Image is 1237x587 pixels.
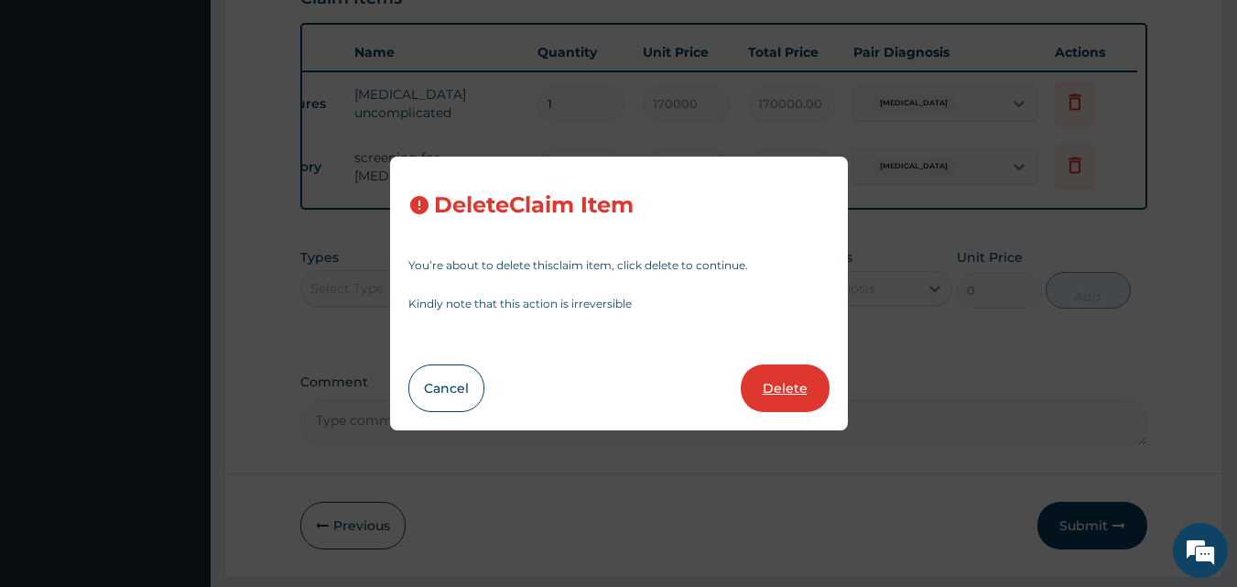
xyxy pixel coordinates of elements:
div: Minimize live chat window [300,9,344,53]
div: Chat with us now [95,103,308,126]
p: You’re about to delete this claim item , click delete to continue. [408,260,830,271]
p: Kindly note that this action is irreversible [408,299,830,310]
button: Cancel [408,364,484,412]
button: Delete [741,364,830,412]
img: d_794563401_company_1708531726252_794563401 [34,92,74,137]
textarea: Type your message and hit 'Enter' [9,392,349,456]
h3: Delete Claim Item [434,193,634,218]
span: We're online! [106,177,253,362]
